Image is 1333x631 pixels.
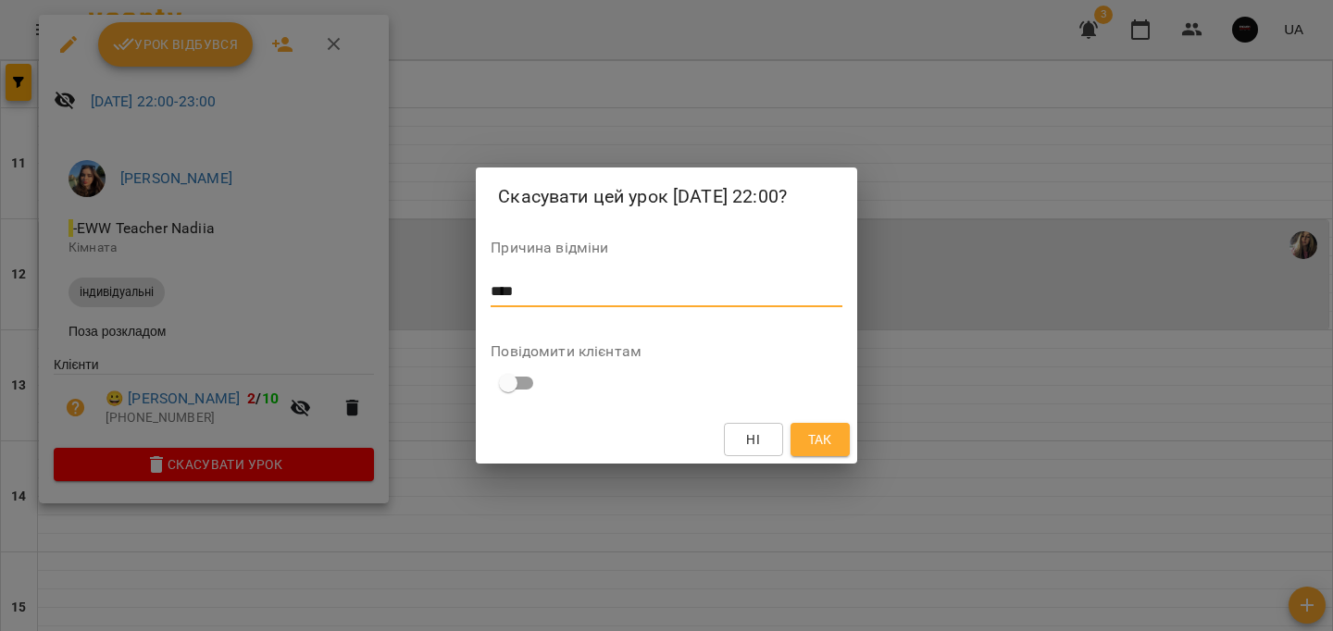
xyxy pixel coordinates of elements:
button: Ні [724,423,783,456]
span: Так [808,428,832,451]
h2: Скасувати цей урок [DATE] 22:00? [498,182,835,211]
button: Так [791,423,850,456]
label: Повідомити клієнтам [491,344,842,359]
span: Ні [746,428,760,451]
label: Причина відміни [491,241,842,255]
